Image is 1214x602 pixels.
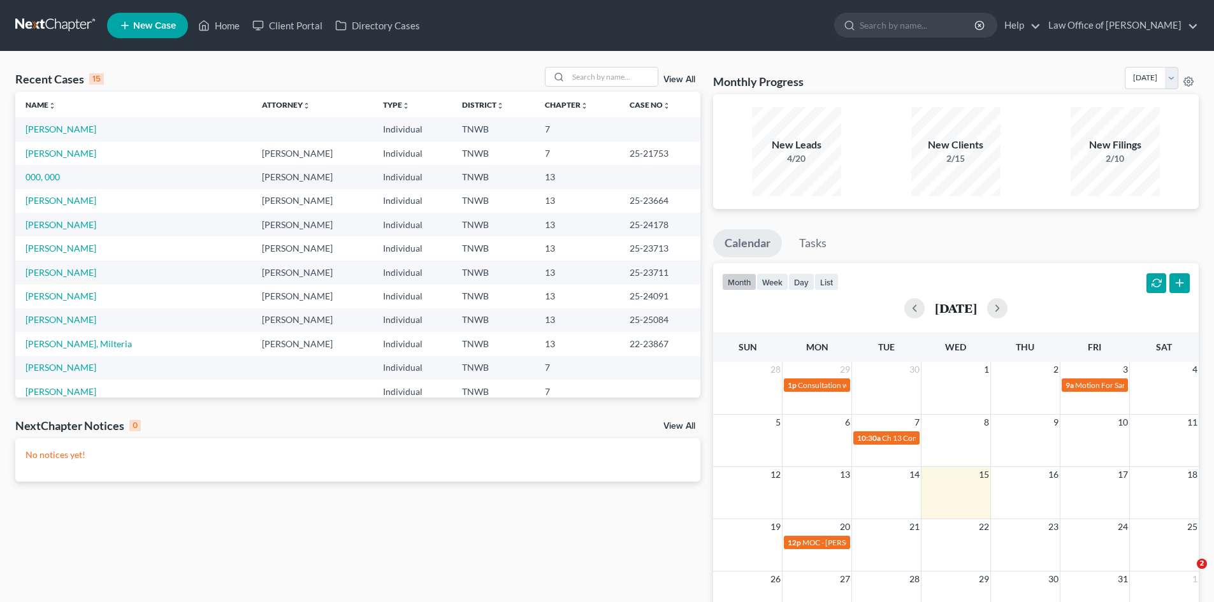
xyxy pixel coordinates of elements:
td: [PERSON_NAME] [252,189,373,213]
span: 30 [1047,571,1060,587]
i: unfold_more [496,102,504,110]
td: [PERSON_NAME] [252,308,373,332]
td: TNWB [452,284,535,308]
span: 11 [1186,415,1199,430]
span: 13 [839,467,851,482]
input: Search by name... [568,68,658,86]
a: Chapterunfold_more [545,100,588,110]
span: 20 [839,519,851,534]
td: [PERSON_NAME] [252,332,373,355]
span: 29 [978,571,990,587]
span: Sat [1156,341,1172,352]
td: 13 [535,332,619,355]
a: [PERSON_NAME] [25,386,96,397]
i: unfold_more [303,102,310,110]
a: Typeunfold_more [383,100,410,110]
span: 9 [1052,415,1060,430]
span: Tue [878,341,895,352]
a: [PERSON_NAME] [25,267,96,278]
td: 25-24178 [619,213,700,236]
td: 13 [535,165,619,189]
td: 13 [535,189,619,213]
span: Sun [739,341,757,352]
div: 0 [129,420,141,431]
span: 4 [1191,362,1199,377]
span: 28 [908,571,921,587]
span: 10 [1116,415,1129,430]
span: 2 [1052,362,1060,377]
h2: [DATE] [935,301,977,315]
td: Individual [373,261,452,284]
i: unfold_more [663,102,670,110]
td: Individual [373,380,452,403]
div: New Filings [1071,138,1160,152]
button: day [788,273,814,290]
span: MOC - [PERSON_NAME] [802,538,885,547]
div: 2/10 [1071,152,1160,165]
a: Calendar [713,229,782,257]
td: 13 [535,308,619,332]
td: TNWB [452,332,535,355]
span: Ch 13 Consultation w/[PERSON_NAME] [882,433,1016,443]
span: 19 [769,519,782,534]
td: 25-25084 [619,308,700,332]
td: Individual [373,356,452,380]
span: 14 [908,467,921,482]
a: Attorneyunfold_more [262,100,310,110]
span: Fri [1088,341,1101,352]
a: Home [192,14,246,37]
td: 22-23867 [619,332,700,355]
p: No notices yet! [25,448,690,461]
td: Individual [373,332,452,355]
td: TNWB [452,117,535,141]
td: 25-21753 [619,141,700,165]
td: TNWB [452,189,535,213]
td: [PERSON_NAME] [252,141,373,165]
a: Law Office of [PERSON_NAME] [1042,14,1198,37]
td: Individual [373,189,452,213]
span: Mon [806,341,828,352]
td: [PERSON_NAME] [252,213,373,236]
span: 31 [1116,571,1129,587]
a: Nameunfold_more [25,100,56,110]
span: 16 [1047,467,1060,482]
a: [PERSON_NAME] [25,124,96,134]
a: Case Nounfold_more [630,100,670,110]
td: TNWB [452,356,535,380]
div: 2/15 [911,152,1001,165]
span: 18 [1186,467,1199,482]
span: 30 [908,362,921,377]
span: 9a [1066,380,1074,390]
a: Districtunfold_more [462,100,504,110]
td: 13 [535,213,619,236]
span: 26 [769,571,782,587]
td: TNWB [452,236,535,260]
td: 13 [535,236,619,260]
td: 7 [535,141,619,165]
div: New Leads [752,138,841,152]
td: TNWB [452,141,535,165]
td: Individual [373,165,452,189]
button: week [756,273,788,290]
td: TNWB [452,308,535,332]
h3: Monthly Progress [713,74,804,89]
span: 3 [1122,362,1129,377]
span: Consultation w/[PERSON_NAME] - Emergency 13 [798,380,964,390]
td: TNWB [452,165,535,189]
i: unfold_more [48,102,56,110]
span: 24 [1116,519,1129,534]
button: month [722,273,756,290]
input: Search by name... [860,13,976,37]
a: [PERSON_NAME] [25,290,96,301]
span: 27 [839,571,851,587]
td: 25-23713 [619,236,700,260]
div: 15 [89,73,104,85]
td: [PERSON_NAME] [252,236,373,260]
td: 7 [535,117,619,141]
span: 12 [769,467,782,482]
td: 13 [535,261,619,284]
i: unfold_more [402,102,410,110]
span: Wed [945,341,966,352]
td: 7 [535,356,619,380]
a: [PERSON_NAME] [25,195,96,206]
